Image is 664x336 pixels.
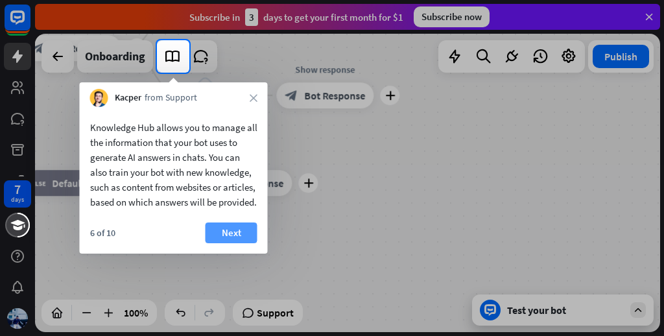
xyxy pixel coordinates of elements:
span: from Support [145,91,197,104]
div: Knowledge Hub allows you to manage all the information that your bot uses to generate AI answers ... [90,120,257,210]
div: 6 of 10 [90,227,115,239]
button: Open LiveChat chat widget [10,5,49,44]
span: Kacper [115,91,141,104]
i: close [250,94,257,102]
button: Next [206,222,257,243]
